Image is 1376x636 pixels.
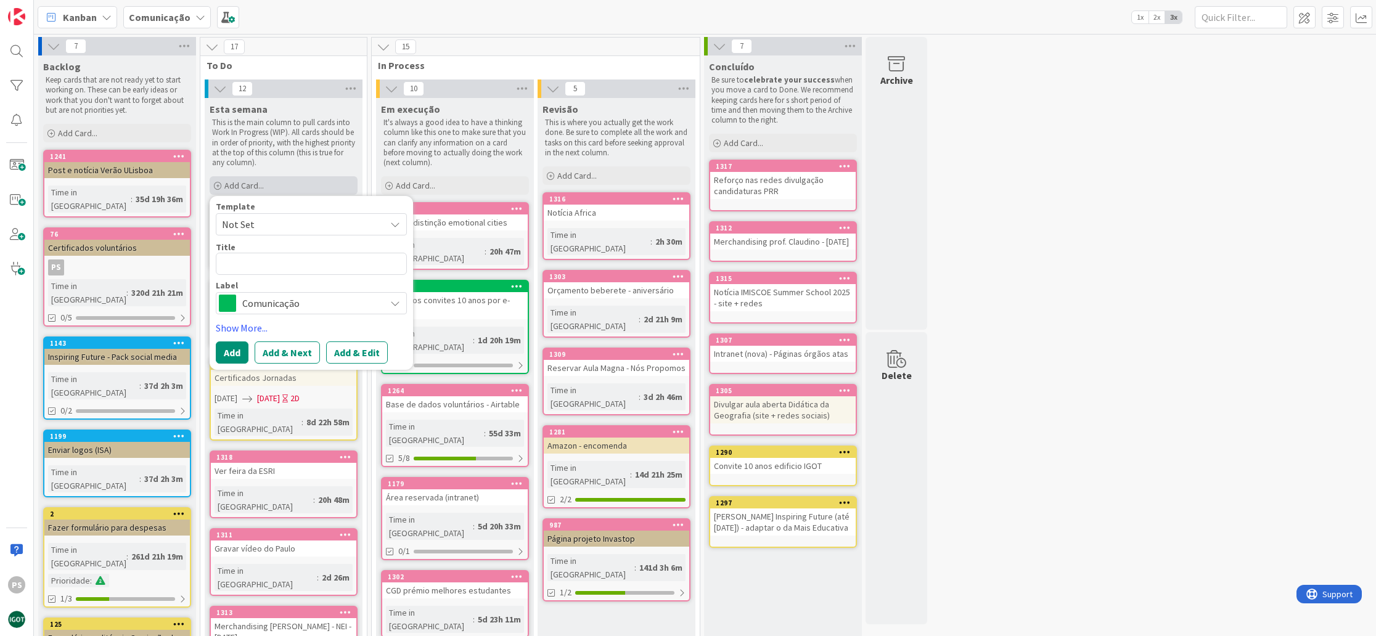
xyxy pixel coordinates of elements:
[543,348,690,415] a: 1309Reservar Aula Magna - Nós PropomosTime in [GEOGRAPHIC_DATA]:3d 2h 46m
[44,431,190,458] div: 1199Enviar logos (ISA)
[709,60,755,73] span: Concluído
[716,499,856,507] div: 1297
[744,75,835,85] strong: celebrate your success
[211,452,356,479] div: 1318Ver feira da ESRI
[255,341,320,364] button: Add & Next
[398,545,410,558] span: 0/1
[215,392,237,405] span: [DATE]
[44,520,190,536] div: Fazer formulário para despesas
[634,561,636,574] span: :
[381,280,529,374] a: 1314Envio dos convites 10 anos por e-mailTime in [GEOGRAPHIC_DATA]:1d 20h 19m0/1
[50,230,190,238] div: 76
[8,576,25,593] div: PS
[216,341,248,364] button: Add
[382,203,528,230] div: 1310Notícia distinção emotional cities
[43,336,191,420] a: 1143Inspiring Future - Pack social mediaTime in [GEOGRAPHIC_DATA]:37d 2h 3m0/2
[139,379,141,393] span: :
[44,229,190,240] div: 76
[710,447,856,458] div: 1290
[650,235,652,248] span: :
[46,75,189,115] p: Keep cards that are not ready yet to start working on. These can be early ideas or work that you ...
[652,235,686,248] div: 2h 30m
[386,327,473,354] div: Time in [GEOGRAPHIC_DATA]
[44,431,190,442] div: 1199
[216,531,356,539] div: 1311
[44,259,190,275] div: PS
[386,238,485,265] div: Time in [GEOGRAPHIC_DATA]
[257,392,280,405] span: [DATE]
[382,385,528,396] div: 1264
[641,312,686,326] div: 2d 21h 9m
[382,478,528,489] div: 1179
[544,531,689,547] div: Página projeto Invastop
[224,180,264,191] span: Add Card...
[731,39,752,54] span: 7
[543,103,578,115] span: Revisão
[547,383,639,410] div: Time in [GEOGRAPHIC_DATA]
[141,379,186,393] div: 37d 2h 3m
[211,370,356,386] div: Certificados Jornadas
[382,582,528,598] div: CGD prémio melhores estudantes
[395,39,416,54] span: 15
[44,151,190,162] div: 1241
[641,390,686,404] div: 3d 2h 46m
[63,10,97,25] span: Kanban
[711,75,854,125] p: Be sure to when you move a card to Done. We recommend keeping cards here for s short period of ti...
[129,11,190,23] b: Comunicação
[313,493,315,507] span: :
[473,520,475,533] span: :
[50,510,190,518] div: 2
[43,227,191,327] a: 76Certificados voluntáriosPSTime in [GEOGRAPHIC_DATA]:320d 21h 21m0/5
[44,338,190,349] div: 1143
[216,242,235,253] label: Title
[636,561,686,574] div: 141d 3h 6m
[141,472,186,486] div: 37d 2h 3m
[544,426,689,454] div: 1281Amazon - encomenda
[1132,11,1149,23] span: 1x
[139,472,141,486] span: :
[710,273,856,284] div: 1315
[128,550,186,563] div: 261d 21h 19m
[544,271,689,298] div: 1303Orçamento beberete - aniversário
[710,335,856,346] div: 1307
[211,607,356,618] div: 1313
[378,59,684,71] span: In Process
[475,333,524,347] div: 1d 20h 19m
[43,150,191,218] a: 1241Post e notícia Verão ULisboaTime in [GEOGRAPHIC_DATA]:35d 19h 36m
[710,222,856,250] div: 1312Merchandising prof. Claudino - [DATE]
[547,461,630,488] div: Time in [GEOGRAPHIC_DATA]
[560,493,571,506] span: 2/2
[44,162,190,178] div: Post e notícia Verão ULisboa
[382,385,528,412] div: 1264Base de dados voluntários - Airtable
[126,286,128,300] span: :
[547,228,650,255] div: Time in [GEOGRAPHIC_DATA]
[44,619,190,630] div: 125
[544,520,689,531] div: 987
[386,606,473,633] div: Time in [GEOGRAPHIC_DATA]
[716,162,856,171] div: 1317
[486,426,524,440] div: 55d 33m
[48,465,139,492] div: Time in [GEOGRAPHIC_DATA]
[44,338,190,365] div: 1143Inspiring Future - Pack social media
[48,185,131,213] div: Time in [GEOGRAPHIC_DATA]
[709,272,857,324] a: 1315Notícia IMISCOE Summer School 2025 - site + redes
[882,368,912,383] div: Delete
[207,59,351,71] span: To Do
[710,447,856,474] div: 1290Convite 10 anos edificio IGOT
[709,446,857,486] a: 1290Convite 10 anos edificio IGOT
[381,103,440,115] span: Em execução
[43,430,191,497] a: 1199Enviar logos (ISA)Time in [GEOGRAPHIC_DATA]:37d 2h 3m
[710,385,856,423] div: 1305Divulgar aula aberta Didática da Geografia (site + redes sociais)
[216,320,407,335] a: Show More...
[215,409,301,436] div: Time in [GEOGRAPHIC_DATA]
[50,339,190,348] div: 1143
[709,221,857,262] a: 1312Merchandising prof. Claudino - [DATE]
[544,349,689,376] div: 1309Reservar Aula Magna - Nós Propomos
[388,386,528,395] div: 1264
[547,554,634,581] div: Time in [GEOGRAPHIC_DATA]
[319,571,353,584] div: 2d 26m
[544,349,689,360] div: 1309
[639,312,641,326] span: :
[382,281,528,319] div: 1314Envio dos convites 10 anos por e-mail
[382,396,528,412] div: Base de dados voluntários - Airtable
